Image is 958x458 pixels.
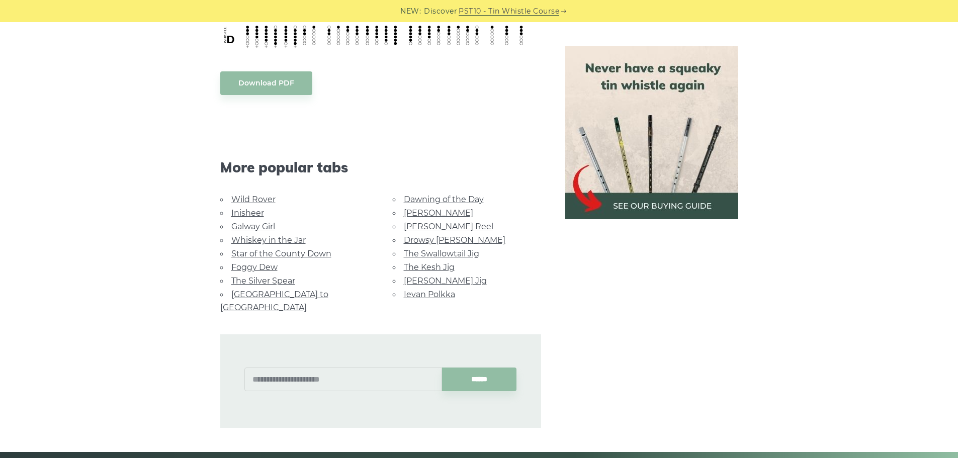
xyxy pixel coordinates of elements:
img: tin whistle buying guide [565,46,738,219]
a: PST10 - Tin Whistle Course [459,6,559,17]
a: [PERSON_NAME] [404,208,473,218]
a: The Kesh Jig [404,262,455,272]
a: Whiskey in the Jar [231,235,306,245]
span: NEW: [400,6,421,17]
a: [PERSON_NAME] Jig [404,276,487,286]
span: Discover [424,6,457,17]
a: Dawning of the Day [404,195,484,204]
a: [PERSON_NAME] Reel [404,222,493,231]
a: Star of the County Down [231,249,331,258]
a: Inisheer [231,208,264,218]
a: The Swallowtail Jig [404,249,479,258]
a: Download PDF [220,71,312,95]
span: More popular tabs [220,159,541,176]
a: Galway Girl [231,222,275,231]
a: [GEOGRAPHIC_DATA] to [GEOGRAPHIC_DATA] [220,290,328,312]
a: The Silver Spear [231,276,295,286]
a: Wild Rover [231,195,276,204]
a: Drowsy [PERSON_NAME] [404,235,505,245]
a: Ievan Polkka [404,290,455,299]
a: Foggy Dew [231,262,278,272]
